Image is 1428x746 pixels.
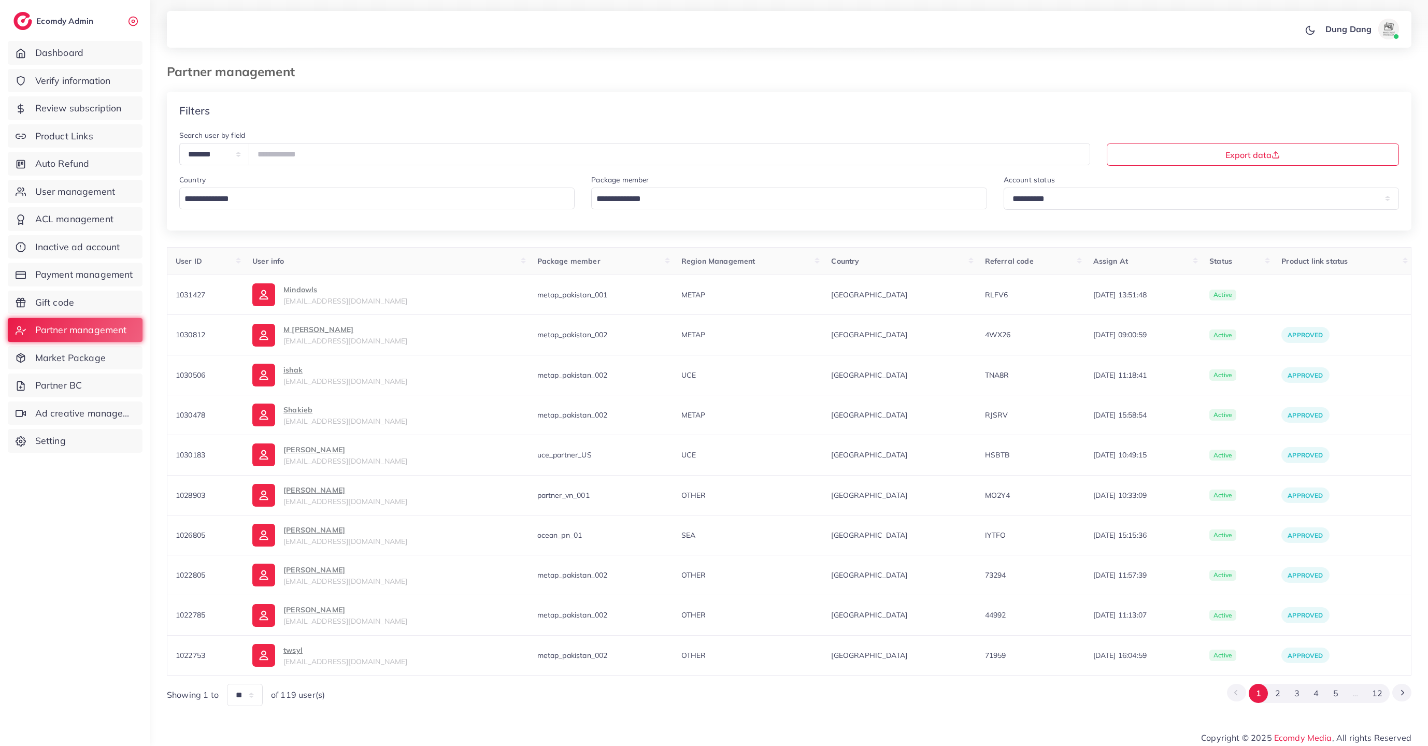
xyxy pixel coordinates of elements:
span: [DATE] 16:04:59 [1093,650,1193,661]
span: [EMAIL_ADDRESS][DOMAIN_NAME] [283,417,407,426]
span: User management [35,185,115,198]
span: METAP [681,410,706,420]
img: ic-user-info.36bf1079.svg [252,404,275,426]
span: [EMAIL_ADDRESS][DOMAIN_NAME] [283,657,407,666]
span: Verify information [35,74,111,88]
span: ocean_pn_01 [537,530,582,540]
a: [PERSON_NAME][EMAIL_ADDRESS][DOMAIN_NAME] [252,604,520,626]
span: partner_vn_001 [537,491,590,500]
span: [DATE] 10:49:15 [1093,450,1193,460]
h2: Ecomdy Admin [36,16,96,26]
p: Dung Dang [1325,23,1372,35]
span: [EMAIL_ADDRESS][DOMAIN_NAME] [283,537,407,546]
button: Go to next page [1392,684,1411,701]
a: [PERSON_NAME][EMAIL_ADDRESS][DOMAIN_NAME] [252,443,520,466]
span: [EMAIL_ADDRESS][DOMAIN_NAME] [283,296,407,306]
span: [GEOGRAPHIC_DATA] [831,490,968,500]
span: 1030183 [176,450,205,460]
span: active [1209,329,1236,341]
label: Package member [591,175,649,185]
span: Market Package [35,351,106,365]
span: [GEOGRAPHIC_DATA] [831,329,968,340]
span: SEA [681,530,695,540]
a: Shakieb[EMAIL_ADDRESS][DOMAIN_NAME] [252,404,520,426]
span: 44992 [985,610,1006,620]
span: metap_pakistan_002 [537,330,608,339]
img: ic-user-info.36bf1079.svg [252,283,275,306]
span: active [1209,409,1236,421]
span: Partner BC [35,379,82,392]
span: uce_partner_US [537,450,592,460]
p: [PERSON_NAME] [283,564,407,576]
h4: Filters [179,104,210,117]
a: User management [8,180,142,204]
span: Approved [1288,451,1323,459]
span: active [1209,290,1236,301]
span: [DATE] 11:13:07 [1093,610,1193,620]
span: Country [831,256,859,266]
p: [PERSON_NAME] [283,604,407,616]
span: [GEOGRAPHIC_DATA] [831,610,968,620]
span: 73294 [985,570,1006,580]
span: Product link status [1281,256,1348,266]
span: Partner management [35,323,127,337]
span: RLFV6 [985,290,1008,299]
span: UCE [681,450,696,460]
span: Approved [1288,331,1323,339]
a: Product Links [8,124,142,148]
p: ishak [283,364,407,376]
span: HSBTB [985,450,1010,460]
a: Inactive ad account [8,235,142,259]
span: Setting [35,434,66,448]
img: ic-user-info.36bf1079.svg [252,604,275,627]
span: TNA8R [985,370,1009,380]
p: Shakieb [283,404,407,416]
a: Payment management [8,263,142,286]
a: Market Package [8,346,142,370]
p: [PERSON_NAME] [283,443,407,456]
p: [PERSON_NAME] [283,524,407,536]
a: Dung Dangavatar [1320,19,1403,39]
span: [EMAIL_ADDRESS][DOMAIN_NAME] [283,616,407,626]
span: Dashboard [35,46,83,60]
a: ACL management [8,207,142,231]
span: Assign At [1093,256,1128,266]
span: OTHER [681,491,706,500]
span: active [1209,650,1236,661]
span: Review subscription [35,102,122,115]
button: Go to page 4 [1307,684,1326,703]
a: Ad creative management [8,401,142,425]
span: of 119 user(s) [271,689,325,701]
span: active [1209,369,1236,381]
a: Auto Refund [8,152,142,176]
span: Showing 1 to [167,689,219,701]
span: RJSRV [985,410,1008,420]
a: [PERSON_NAME][EMAIL_ADDRESS][DOMAIN_NAME] [252,484,520,507]
span: active [1209,490,1236,501]
span: METAP [681,290,706,299]
span: [GEOGRAPHIC_DATA] [831,450,968,460]
input: Search for option [181,191,561,207]
span: 1022785 [176,610,205,620]
span: 1022753 [176,651,205,660]
span: active [1209,450,1236,461]
span: [EMAIL_ADDRESS][DOMAIN_NAME] [283,377,407,386]
a: [PERSON_NAME][EMAIL_ADDRESS][DOMAIN_NAME] [252,524,520,547]
a: Dashboard [8,41,142,65]
a: Partner management [8,318,142,342]
span: , All rights Reserved [1332,731,1411,744]
a: [PERSON_NAME][EMAIL_ADDRESS][DOMAIN_NAME] [252,564,520,586]
span: [DATE] 15:15:36 [1093,530,1193,540]
img: logo [13,12,32,30]
span: Inactive ad account [35,240,120,254]
input: Search for option [593,191,973,207]
span: Approved [1288,652,1323,659]
span: [GEOGRAPHIC_DATA] [831,410,968,420]
span: Package member [537,256,601,266]
span: [EMAIL_ADDRESS][DOMAIN_NAME] [283,336,407,346]
a: twsyl[EMAIL_ADDRESS][DOMAIN_NAME] [252,644,520,667]
a: M [PERSON_NAME][EMAIL_ADDRESS][DOMAIN_NAME] [252,323,520,346]
span: metap_pakistan_002 [537,570,608,580]
span: [GEOGRAPHIC_DATA] [831,530,968,540]
span: [DATE] 15:58:54 [1093,410,1193,420]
